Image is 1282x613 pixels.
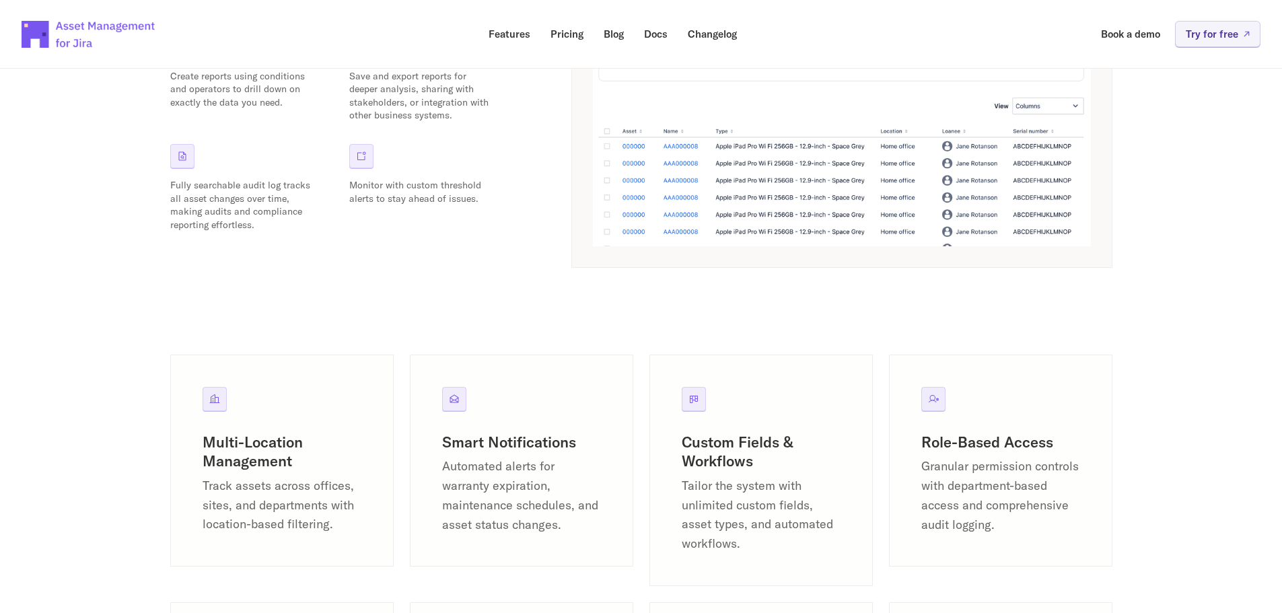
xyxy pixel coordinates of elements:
p: Track assets across offices, sites, and departments with location-based filtering. [203,476,361,534]
p: Blog [604,29,624,39]
a: Book a demo [1092,21,1170,47]
h3: Role-Based Access [921,433,1080,452]
p: Tailor the system with unlimited custom fields, asset types, and automated workflows. [682,476,841,554]
p: Book a demo [1101,29,1160,39]
a: Blog [594,21,633,47]
p: Features [489,29,530,39]
a: Features [479,21,540,47]
h3: Custom Fields & Workflows [682,433,841,471]
a: Pricing [541,21,593,47]
p: Save and export reports for deeper analysis, sharing with stakeholders, or integration with other... [349,70,491,122]
p: Automated alerts for warranty expiration, maintenance schedules, and asset status changes. [442,457,601,534]
p: Changelog [688,29,737,39]
p: Fully searchable audit log tracks all asset changes over time, making audits and compliance repor... [170,179,312,231]
p: Docs [644,29,668,39]
p: Pricing [550,29,583,39]
h3: Smart Notifications [442,433,601,452]
h3: Multi-Location Management [203,433,361,471]
a: Changelog [678,21,746,47]
a: Try for free [1175,21,1260,47]
p: Create reports using conditions and operators to drill down on exactly the data you need. [170,70,312,110]
p: Granular permission controls with department-based access and comprehensive audit logging. [921,457,1080,534]
p: Monitor with custom threshold alerts to stay ahead of issues. [349,179,491,205]
p: Try for free [1186,29,1238,39]
a: Docs [635,21,677,47]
